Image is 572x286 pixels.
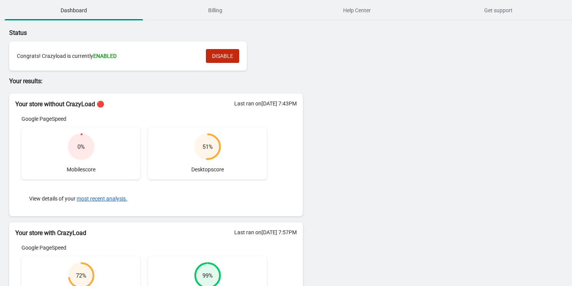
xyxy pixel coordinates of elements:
[77,143,85,151] div: 0 %
[288,3,426,17] span: Help Center
[15,100,297,109] h2: Your store without CrazyLoad 🔴
[148,127,267,179] div: Desktop score
[21,127,140,179] div: Mobile score
[202,272,213,279] div: 99 %
[9,77,303,86] p: Your results:
[21,244,267,251] div: Google PageSpeed
[206,49,239,63] button: DISABLE
[15,228,297,238] h2: Your store with CrazyLoad
[93,53,117,59] span: ENABLED
[146,3,284,17] span: Billing
[429,3,567,17] span: Get support
[21,187,267,210] div: View details of your
[3,0,145,20] button: Dashboard
[234,100,297,107] div: Last ran on [DATE] 7:43PM
[234,228,297,236] div: Last ran on [DATE] 7:57PM
[5,3,143,17] span: Dashboard
[76,272,86,279] div: 72 %
[202,143,213,151] div: 51 %
[77,196,127,202] button: most recent analysis.
[212,53,233,59] span: DISABLE
[17,52,198,60] div: Congrats! Crazyload is currently
[21,115,267,123] div: Google PageSpeed
[9,28,303,38] p: Status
